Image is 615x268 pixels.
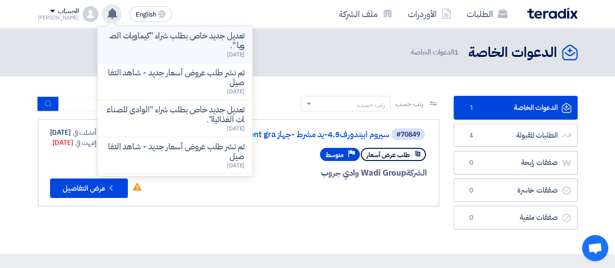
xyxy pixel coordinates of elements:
span: الشركة [406,167,427,179]
span: 0 [466,213,477,223]
a: Open chat [582,235,608,261]
span: English [136,11,156,18]
span: 1 [466,103,477,113]
img: Teradix logo [527,8,578,19]
div: الحساب [58,7,79,16]
button: عرض التفاصيل [50,179,128,198]
span: الدعوات الخاصة [411,47,460,58]
a: الأوردرات [400,2,459,25]
span: رتب حسب [395,99,423,109]
span: [DATE] [227,87,245,96]
a: سيروم ابيندورف4.5-يد مشرط -جهاز temp/vent gra... [195,130,389,139]
span: 4 [466,131,477,141]
span: [DATE] [227,124,245,133]
span: [DATE] [227,161,245,170]
span: [DATE] [227,50,245,59]
div: [PERSON_NAME] [38,15,79,20]
div: رتب حسب [357,100,385,110]
span: طلب عرض أسعار [367,150,410,160]
img: profile_test.png [83,6,98,22]
div: Wadi Group وادي جروب [193,167,427,179]
a: الطلبات المقبولة4 [454,124,578,147]
p: تعديل جديد خاص بطلب شراء "كيماويات الصويا ". [105,31,245,51]
a: صفقات خاسرة0 [454,179,578,202]
h2: الدعوات الخاصة [468,43,557,62]
div: [DATE] [53,138,110,148]
button: English [129,6,172,22]
span: 0 [466,186,477,196]
span: إنتهت في [75,138,96,148]
a: الدعوات الخاصة1 [454,96,578,120]
span: 1 [454,47,458,57]
div: [DATE] [50,127,110,138]
a: صفقات رابحة0 [454,151,578,175]
a: الطلبات [459,2,515,25]
span: متوسط [326,150,344,160]
input: ابحث بعنوان أو رقم الطلب [59,97,195,111]
p: تعديل جديد خاص بطلب شراء "الوادى للصناعات الغذائية". [105,105,245,125]
p: تم نشر طلب عروض أسعار جديد - شاهد التفاصيل [105,142,245,161]
div: #70849 [396,131,420,138]
a: ملف الشركة [331,2,400,25]
p: تم نشر طلب عروض أسعار جديد - شاهد التفاصيل [105,68,245,88]
span: أنشئت في [73,127,96,138]
a: صفقات ملغية0 [454,206,578,230]
span: 0 [466,158,477,168]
